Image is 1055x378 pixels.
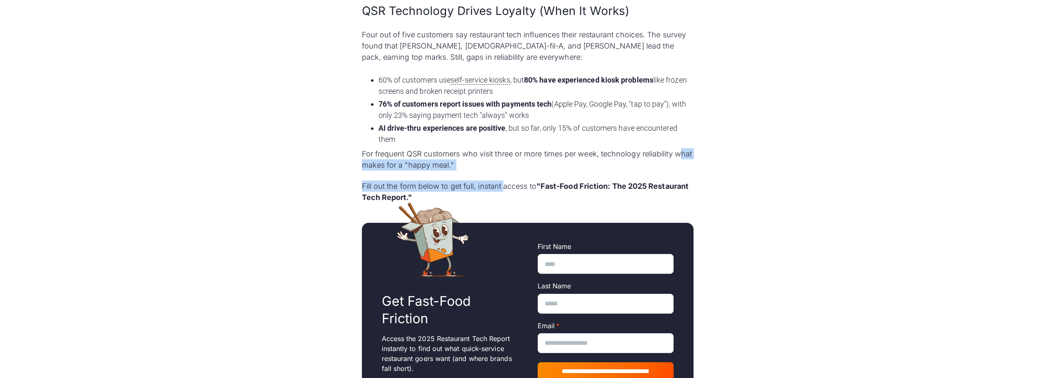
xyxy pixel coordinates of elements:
li: (Apple Pay, Google Pay, "tap to pay"), with only 23% saying payment tech "always" works [378,98,694,121]
h2: Get Fast-Food Friction [382,293,518,327]
li: 60% of customers use , but like frozen screens and broken receipt printers [378,74,694,97]
strong: 76% of customers report issues with payments tech [378,100,552,108]
p: For frequent QSR customers who visit three or more times per week, technology reliability what ma... [362,148,694,171]
span: self-service kiosks [451,76,510,85]
h2: QSR Technology Drives Loyalty (When It Works) [362,3,694,19]
span: First Name [538,242,572,251]
span: Last Name [538,282,571,290]
p: Four out of five customers say restaurant tech influences their restaurant choices. The survey fo... [362,29,694,63]
p: Fill out the form below to get full, instant access to [362,180,694,203]
strong: 80% have experienced kiosk problems [524,76,653,84]
span: Email [538,322,555,330]
p: Access the 2025 Restaurant Tech Report instantly to find out what quick-service restaurant goers ... [382,334,518,373]
li: , but so far, only 15% of customers have encountered them [378,122,694,145]
strong: AI drive-thru experiences are positive [378,124,506,132]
